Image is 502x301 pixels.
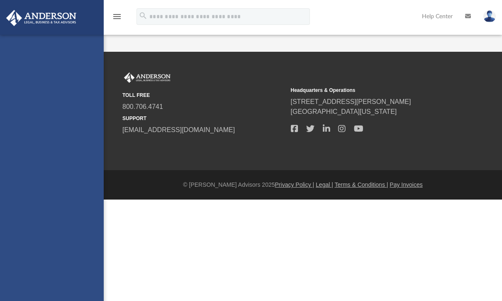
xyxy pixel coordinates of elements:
[139,11,148,20] i: search
[122,92,285,99] small: TOLL FREE
[122,103,163,110] a: 800.706.4741
[316,181,333,188] a: Legal |
[4,10,79,26] img: Anderson Advisors Platinum Portal
[291,98,411,105] a: [STREET_ADDRESS][PERSON_NAME]
[483,10,496,22] img: User Pic
[104,181,502,189] div: © [PERSON_NAME] Advisors 2025
[390,181,422,188] a: Pay Invoices
[291,87,453,94] small: Headquarters & Operations
[122,115,285,122] small: SUPPORT
[291,108,397,115] a: [GEOGRAPHIC_DATA][US_STATE]
[275,181,314,188] a: Privacy Policy |
[122,126,235,133] a: [EMAIL_ADDRESS][DOMAIN_NAME]
[122,72,172,83] img: Anderson Advisors Platinum Portal
[335,181,388,188] a: Terms & Conditions |
[112,12,122,22] i: menu
[112,16,122,22] a: menu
